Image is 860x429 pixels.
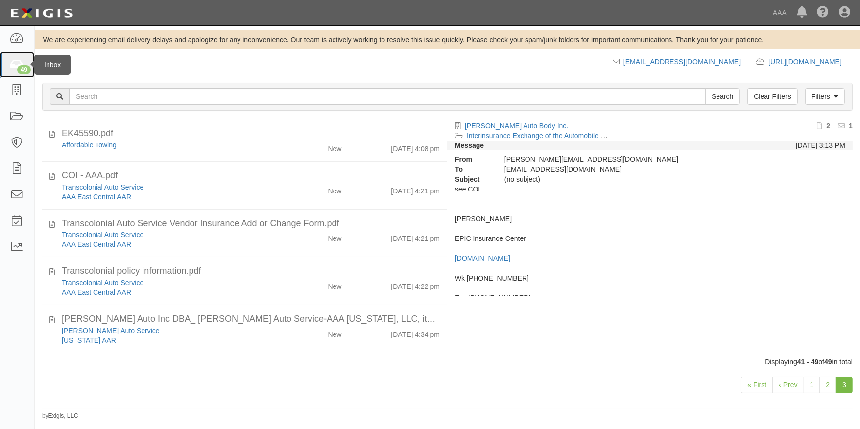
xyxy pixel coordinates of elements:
div: New [328,182,341,196]
a: [US_STATE] AAR [62,336,116,344]
div: AAA East Central AAR [62,287,276,297]
a: Affordable Towing [62,141,117,149]
div: New [328,326,341,339]
div: [DATE] 3:13 PM [796,141,845,150]
div: Fax [PHONE_NUMBER] [455,293,845,303]
div: [DATE] 4:22 pm [391,278,440,291]
div: New Mexico AAR [62,335,276,345]
div: Transcolonial Auto Service [62,182,276,192]
input: Search [705,88,740,105]
a: [PERSON_NAME] Auto Service [62,327,160,334]
a: [PERSON_NAME] Auto Body Inc. [465,122,568,130]
div: [DATE] 4:34 pm [391,326,440,339]
div: Transcolonial Auto Service [62,278,276,287]
a: [URL][DOMAIN_NAME] [768,58,853,66]
div: agreement-f7tvwe@ace.complianz.com [497,164,744,174]
div: Displaying of in total [35,357,860,367]
small: by [42,412,78,420]
strong: To [447,164,497,174]
div: We are experiencing email delivery delays and apologize for any inconvenience. Our team is active... [35,35,860,45]
div: Affordable Towing [62,140,276,150]
div: EPIC Insurance Center [455,234,845,243]
div: AAA East Central AAR [62,239,276,249]
div: [DATE] 4:21 pm [391,230,440,243]
div: [DATE] 4:21 pm [391,182,440,196]
div: Aguirre Auto Inc DBA_ Aguirre Auto Service-AAA New Mexico, LLC, its parents, subsidiaries and aff... [62,313,440,326]
a: Interinsurance Exchange of the Automobile Club - MPR Auto [467,132,652,140]
a: 2 [819,377,836,393]
b: 41 - 49 [797,358,819,366]
strong: Subject [447,174,497,184]
div: New [328,230,341,243]
b: 2 [826,122,830,130]
div: Transcolonial Auto Service Vendor Insurance Add or Change Form.pdf [62,217,440,230]
a: [EMAIL_ADDRESS][DOMAIN_NAME] [623,58,741,66]
div: Wk [PHONE_NUMBER] [455,273,845,283]
a: [DOMAIN_NAME] [455,254,510,262]
a: AAA East Central AAR [62,288,131,296]
a: « First [741,377,773,393]
a: Transcolonial Auto Service [62,231,143,238]
div: Aguirre Auto Service [62,326,276,335]
strong: From [447,154,497,164]
i: Help Center - Complianz [817,7,829,19]
div: Transcolonial Auto Service [62,230,276,239]
strong: Message [455,142,484,149]
div: Inbox [34,55,71,75]
a: Exigis, LLC [48,412,78,419]
b: 1 [849,122,853,130]
a: 1 [804,377,820,393]
b: 49 [824,358,832,366]
div: Transcolonial policy information.pdf [62,265,440,278]
a: Transcolonial Auto Service [62,279,143,286]
img: logo-5460c22ac91f19d4615b14bd174203de0afe785f0fc80cf4dbbc73dc1793850b.png [7,4,76,22]
div: [DATE] 4:08 pm [391,140,440,154]
input: Search [69,88,706,105]
a: AAA East Central AAR [62,240,131,248]
div: see COI [455,184,845,194]
a: 3 [836,377,853,393]
div: EK45590.pdf [62,127,440,140]
div: New [328,278,341,291]
a: Filters [805,88,845,105]
div: [PERSON_NAME][EMAIL_ADDRESS][DOMAIN_NAME] [497,154,744,164]
div: [PERSON_NAME] [455,214,845,224]
div: AAA East Central AAR [62,192,276,202]
div: 49 [17,65,31,74]
a: Transcolonial Auto Service [62,183,143,191]
a: AAA East Central AAR [62,193,131,201]
div: COI - AAA.pdf [62,169,440,182]
a: Clear Filters [747,88,797,105]
div: New [328,140,341,154]
a: ‹ Prev [772,377,804,393]
div: (no subject) [497,174,744,184]
a: AAA [768,3,792,23]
